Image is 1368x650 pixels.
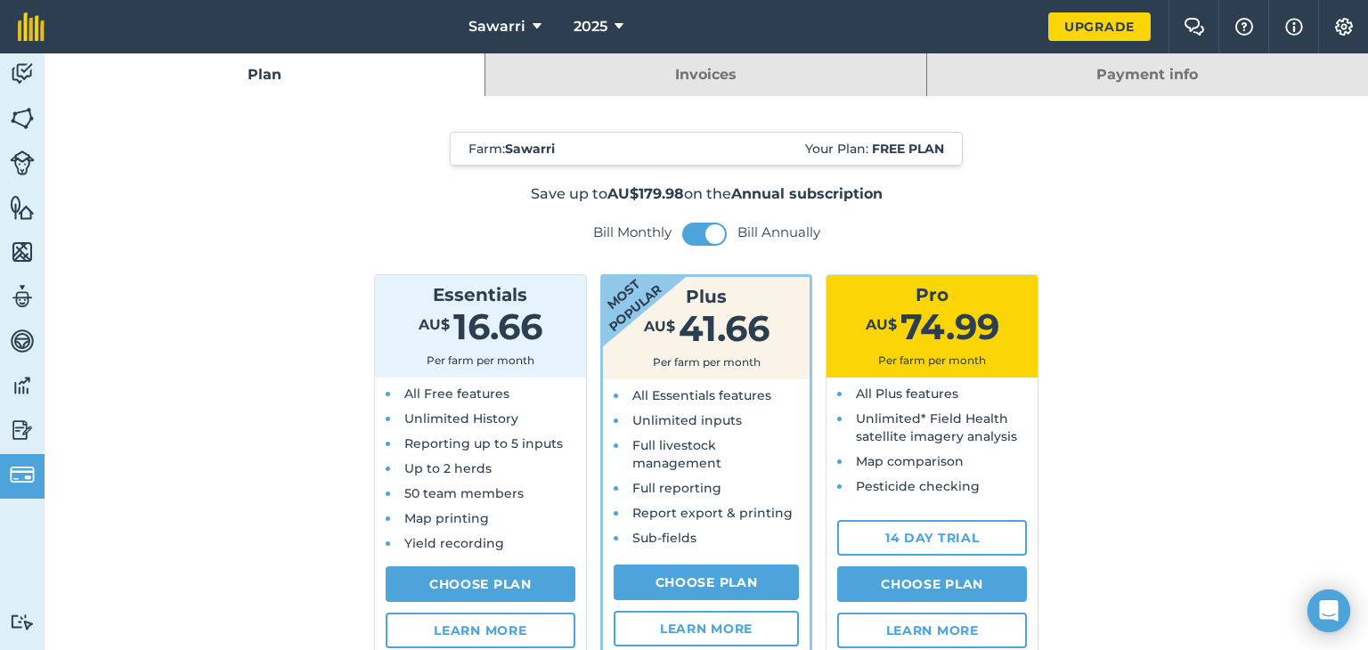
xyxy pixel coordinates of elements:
span: Sub-fields [632,530,696,546]
strong: Annual subscription [731,185,883,202]
span: Full reporting [632,480,721,496]
strong: Sawarri [505,141,555,157]
a: Upgrade [1048,12,1151,41]
span: Unlimited History [404,410,518,427]
img: A cog icon [1333,18,1355,36]
img: svg+xml;base64,PD94bWwgdmVyc2lvbj0iMS4wIiBlbmNvZGluZz0idXRmLTgiPz4KPCEtLSBHZW5lcmF0b3I6IEFkb2JlIE... [10,61,35,87]
span: Full livestock management [632,437,721,471]
a: Choose Plan [614,565,800,600]
span: Per farm per month [427,353,534,367]
span: Sawarri [468,16,525,37]
span: Pro [916,284,949,305]
img: svg+xml;base64,PHN2ZyB4bWxucz0iaHR0cDovL3d3dy53My5vcmcvMjAwMC9zdmciIHdpZHRoPSI1NiIgaGVpZ2h0PSI2MC... [10,194,35,221]
span: Per farm per month [878,353,986,367]
a: 14 day trial [837,520,1027,556]
a: Learn more [614,611,800,646]
img: svg+xml;base64,PD94bWwgdmVyc2lvbj0iMS4wIiBlbmNvZGluZz0idXRmLTgiPz4KPCEtLSBHZW5lcmF0b3I6IEFkb2JlIE... [10,462,35,487]
span: Yield recording [404,535,504,551]
span: 41.66 [679,306,769,350]
span: Per farm per month [653,355,761,369]
p: Save up to on the [253,183,1160,205]
span: Unlimited* Field Health satellite imagery analysis [856,410,1017,444]
span: Unlimited inputs [632,412,742,428]
a: Learn more [837,613,1027,648]
img: svg+xml;base64,PD94bWwgdmVyc2lvbj0iMS4wIiBlbmNvZGluZz0idXRmLTgiPz4KPCEtLSBHZW5lcmF0b3I6IEFkb2JlIE... [10,613,35,630]
strong: Free plan [872,141,944,157]
span: 50 team members [404,485,524,501]
span: 2025 [574,16,607,37]
span: Essentials [433,284,527,305]
span: AU$ [419,316,450,333]
img: svg+xml;base64,PHN2ZyB4bWxucz0iaHR0cDovL3d3dy53My5vcmcvMjAwMC9zdmciIHdpZHRoPSIxNyIgaGVpZ2h0PSIxNy... [1285,16,1303,37]
span: AU$ [866,316,897,333]
img: svg+xml;base64,PD94bWwgdmVyc2lvbj0iMS4wIiBlbmNvZGluZz0idXRmLTgiPz4KPCEtLSBHZW5lcmF0b3I6IEFkb2JlIE... [10,328,35,354]
span: All Plus features [856,386,958,402]
span: Report export & printing [632,505,793,521]
label: Bill Annually [737,223,820,241]
a: Choose Plan [837,566,1027,602]
strong: Most popular [550,225,696,361]
span: Your Plan: [805,140,944,158]
img: Two speech bubbles overlapping with the left bubble in the forefront [1184,18,1205,36]
span: Map printing [404,510,489,526]
span: Up to 2 herds [404,460,492,476]
span: Pesticide checking [856,478,980,494]
img: svg+xml;base64,PD94bWwgdmVyc2lvbj0iMS4wIiBlbmNvZGluZz0idXRmLTgiPz4KPCEtLSBHZW5lcmF0b3I6IEFkb2JlIE... [10,372,35,399]
img: svg+xml;base64,PD94bWwgdmVyc2lvbj0iMS4wIiBlbmNvZGluZz0idXRmLTgiPz4KPCEtLSBHZW5lcmF0b3I6IEFkb2JlIE... [10,417,35,443]
a: Learn more [386,613,575,648]
span: 74.99 [900,305,999,348]
span: Map comparison [856,453,964,469]
a: Invoices [485,53,925,96]
span: AU$ [644,318,675,335]
img: fieldmargin Logo [18,12,45,41]
label: Bill Monthly [593,223,672,241]
a: Choose Plan [386,566,575,602]
span: All Free features [404,386,509,402]
span: Reporting up to 5 inputs [404,435,563,451]
span: Plus [686,286,727,307]
img: svg+xml;base64,PHN2ZyB4bWxucz0iaHR0cDovL3d3dy53My5vcmcvMjAwMC9zdmciIHdpZHRoPSI1NiIgaGVpZ2h0PSI2MC... [10,105,35,132]
img: svg+xml;base64,PD94bWwgdmVyc2lvbj0iMS4wIiBlbmNvZGluZz0idXRmLTgiPz4KPCEtLSBHZW5lcmF0b3I6IEFkb2JlIE... [10,283,35,310]
img: A question mark icon [1234,18,1255,36]
span: Farm : [468,140,555,158]
a: Plan [45,53,484,96]
img: svg+xml;base64,PD94bWwgdmVyc2lvbj0iMS4wIiBlbmNvZGluZz0idXRmLTgiPz4KPCEtLSBHZW5lcmF0b3I6IEFkb2JlIE... [10,150,35,175]
div: Open Intercom Messenger [1307,589,1350,632]
strong: AU$179.98 [607,185,684,202]
img: svg+xml;base64,PHN2ZyB4bWxucz0iaHR0cDovL3d3dy53My5vcmcvMjAwMC9zdmciIHdpZHRoPSI1NiIgaGVpZ2h0PSI2MC... [10,239,35,265]
span: 16.66 [453,305,542,348]
a: Payment info [927,53,1368,96]
span: All Essentials features [632,387,771,403]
